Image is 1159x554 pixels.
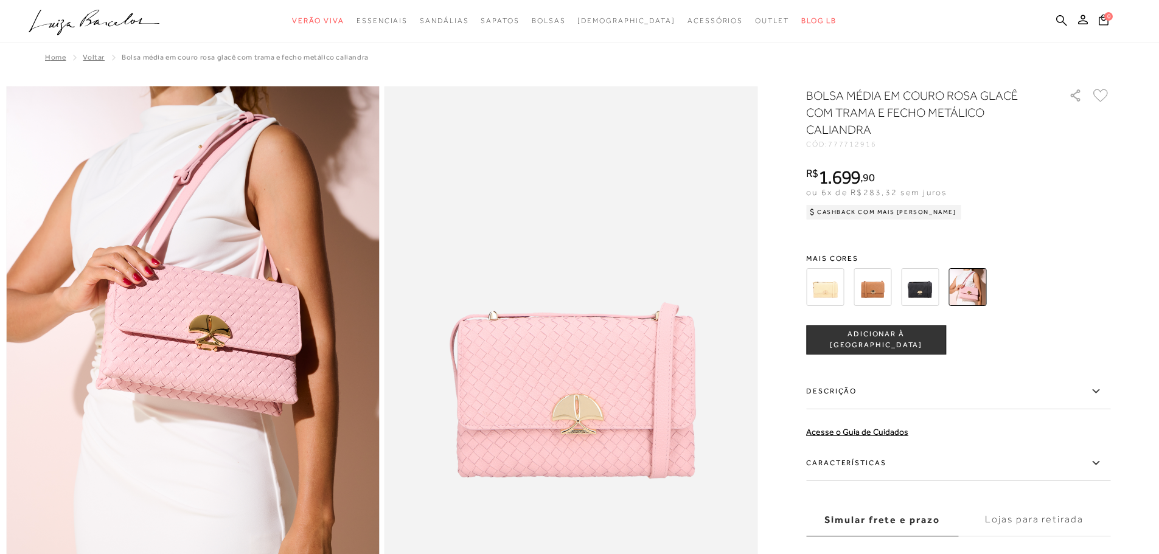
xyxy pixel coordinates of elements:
span: Acessórios [687,16,743,25]
a: categoryNavScreenReaderText [687,10,743,32]
span: Mais cores [806,255,1110,262]
button: 0 [1095,13,1112,30]
span: 90 [863,171,874,184]
span: 0 [1104,12,1113,21]
span: Verão Viva [292,16,344,25]
span: ADICIONAR À [GEOGRAPHIC_DATA] [807,329,945,350]
label: Descrição [806,374,1110,409]
a: categoryNavScreenReaderText [755,10,789,32]
div: CÓD: [806,140,1049,148]
i: R$ [806,168,818,179]
img: BOLSA MÉDIA EM COURO CARAMELO COM TRAMA E FECHO METÁLICO CALIANDRA [854,268,891,306]
span: Bolsas [532,16,566,25]
span: Outlet [755,16,789,25]
img: BOLSA MÉDIA EM COURO BAUNILHA COM TRAMA E FECHO METÁLICO CALIANDRA [806,268,844,306]
a: categoryNavScreenReaderText [532,10,566,32]
label: Características [806,446,1110,481]
img: BOLSA MÉDIA EM COURO PRETO COM TRAMA E FECHO METÁLICO CALIANDRA [901,268,939,306]
a: Home [45,53,66,61]
a: categoryNavScreenReaderText [420,10,468,32]
span: Sandálias [420,16,468,25]
a: categoryNavScreenReaderText [481,10,519,32]
span: Sapatos [481,16,519,25]
span: BOLSA MÉDIA EM COURO ROSA GLACÊ COM TRAMA E FECHO METÁLICO CALIANDRA [122,53,369,61]
label: Simular frete e prazo [806,504,958,536]
a: noSubCategoriesText [577,10,675,32]
span: ou 6x de R$283,32 sem juros [806,187,947,197]
button: ADICIONAR À [GEOGRAPHIC_DATA] [806,325,946,355]
a: categoryNavScreenReaderText [357,10,408,32]
a: Voltar [83,53,105,61]
label: Lojas para retirada [958,504,1110,536]
h1: BOLSA MÉDIA EM COURO ROSA GLACÊ COM TRAMA E FECHO METÁLICO CALIANDRA [806,87,1034,138]
div: Cashback com Mais [PERSON_NAME] [806,205,961,220]
span: BLOG LB [801,16,837,25]
span: [DEMOGRAPHIC_DATA] [577,16,675,25]
a: categoryNavScreenReaderText [292,10,344,32]
span: 777712916 [828,140,877,148]
a: BLOG LB [801,10,837,32]
span: 1.699 [818,166,861,188]
i: , [860,172,874,183]
span: Essenciais [357,16,408,25]
img: BOLSA MÉDIA EM COURO ROSA GLACÊ COM TRAMA E FECHO METÁLICO CALIANDRA [948,268,986,306]
a: Acesse o Guia de Cuidados [806,427,908,437]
